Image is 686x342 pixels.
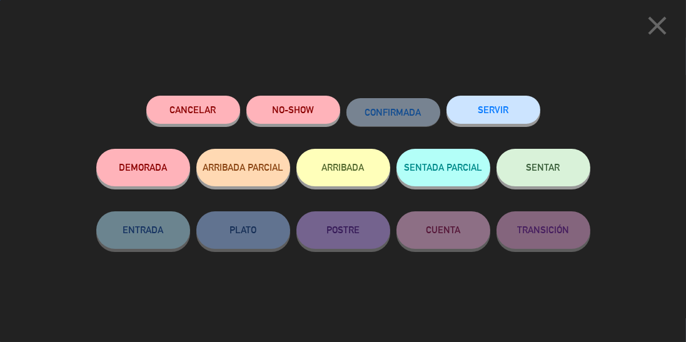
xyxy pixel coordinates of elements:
button: CONFIRMADA [346,98,440,126]
button: SENTADA PARCIAL [396,149,490,186]
button: close [638,9,677,46]
button: CUENTA [396,211,490,249]
button: DEMORADA [96,149,190,186]
span: ARRIBADA PARCIAL [203,162,283,173]
button: SENTAR [497,149,590,186]
button: ARRIBADA PARCIAL [196,149,290,186]
button: Cancelar [146,96,240,124]
button: SERVIR [446,96,540,124]
span: SENTAR [527,162,560,173]
button: ARRIBADA [296,149,390,186]
i: close [642,10,673,41]
button: ENTRADA [96,211,190,249]
button: PLATO [196,211,290,249]
button: POSTRE [296,211,390,249]
button: TRANSICIÓN [497,211,590,249]
button: NO-SHOW [246,96,340,124]
span: CONFIRMADA [365,107,421,118]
